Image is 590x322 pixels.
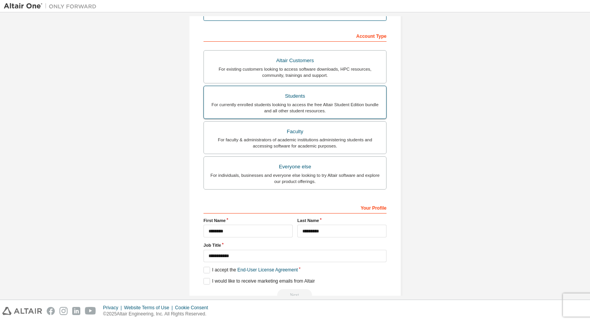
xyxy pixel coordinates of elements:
label: I would like to receive marketing emails from Altair [203,278,315,285]
label: Job Title [203,242,387,248]
div: Your Profile [203,201,387,214]
img: youtube.svg [85,307,96,315]
div: Cookie Consent [175,305,212,311]
div: Account Type [203,29,387,42]
img: instagram.svg [59,307,68,315]
img: linkedin.svg [72,307,80,315]
img: altair_logo.svg [2,307,42,315]
div: For faculty & administrators of academic institutions administering students and accessing softwa... [209,137,381,149]
div: For individuals, businesses and everyone else looking to try Altair software and explore our prod... [209,172,381,185]
div: For existing customers looking to access software downloads, HPC resources, community, trainings ... [209,66,381,78]
img: Altair One [4,2,100,10]
div: Students [209,91,381,102]
div: Faculty [209,126,381,137]
label: Last Name [297,217,387,224]
div: For currently enrolled students looking to access the free Altair Student Edition bundle and all ... [209,102,381,114]
img: facebook.svg [47,307,55,315]
div: Privacy [103,305,124,311]
p: © 2025 Altair Engineering, Inc. All Rights Reserved. [103,311,213,317]
div: Everyone else [209,161,381,172]
label: I accept the [203,267,298,273]
div: Altair Customers [209,55,381,66]
div: Read and acccept EULA to continue [203,289,387,301]
a: End-User License Agreement [237,267,298,273]
div: Website Terms of Use [124,305,175,311]
label: First Name [203,217,293,224]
